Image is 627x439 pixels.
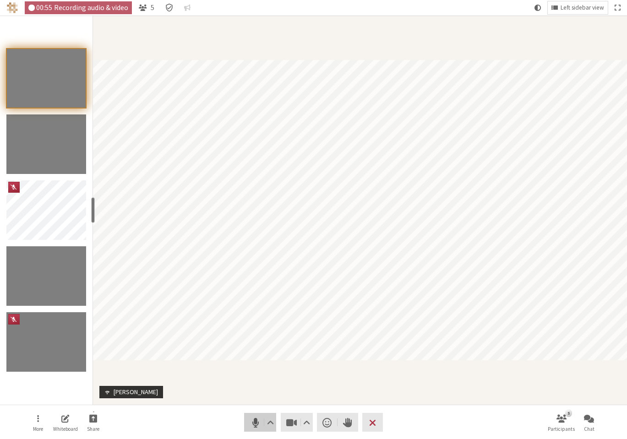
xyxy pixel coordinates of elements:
button: Mute (Alt+A) [244,413,276,432]
button: Video setting [301,413,312,432]
span: Share [87,426,99,432]
button: Send a reaction [317,413,338,432]
button: Conversation [180,1,194,14]
div: resize [91,197,95,223]
button: Open participant list [549,410,574,435]
section: Participant [93,16,627,405]
span: Chat [584,426,594,432]
button: Open chat [576,410,602,435]
button: Open menu [25,410,51,435]
span: Recording audio & video [54,4,128,11]
span: 00:55 [36,4,52,11]
div: [PERSON_NAME] [110,387,161,397]
div: 5 [565,409,572,417]
button: Open participant list [135,1,158,14]
button: Start sharing [81,410,106,435]
button: Open shared whiteboard [53,410,78,435]
button: Stop video (Alt+V) [281,413,313,432]
button: Using system theme [531,1,545,14]
div: Audio & video [25,1,132,14]
button: Audio settings [265,413,276,432]
span: Left sidebar view [561,5,604,11]
button: Change layout [548,1,608,14]
div: Meeting details Encryption enabled [161,1,177,14]
button: Leave meeting [362,413,383,432]
button: Fullscreen [611,1,624,14]
button: Raise hand [338,413,358,432]
span: Participants [548,426,575,432]
span: More [33,426,43,432]
span: Whiteboard [53,426,78,432]
span: 5 [151,4,154,11]
img: Iotum [7,2,18,13]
